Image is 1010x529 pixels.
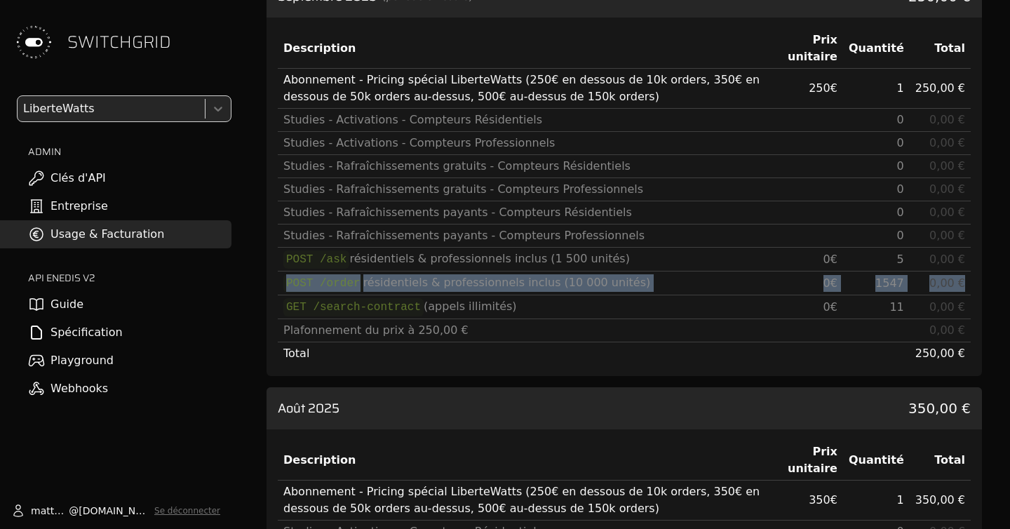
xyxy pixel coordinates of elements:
code: POST /ask [283,250,349,269]
span: 350,00 € [915,493,965,507]
span: 0 [897,159,904,173]
div: (appels illimités) [283,298,762,316]
span: 0,00 € [929,206,965,219]
span: matthieu [31,504,69,518]
span: 0,00 € [929,136,965,149]
span: 0 [897,113,904,126]
div: Total [915,40,965,57]
span: 0,00 € [929,276,965,290]
div: Studies - Rafraîchissements gratuits - Compteurs Professionnels [283,181,762,198]
span: 11 [889,300,903,314]
div: Studies - Activations - Compteurs Professionnels [283,135,762,152]
span: 0,00 € [929,300,965,314]
img: Switchgrid Logo [11,20,56,65]
code: GET /search-contract [283,298,424,316]
div: Description [283,452,762,469]
span: 1 [897,493,904,507]
span: 1547 [875,276,904,290]
div: Plafonnement du prix à 250,00 € [283,322,762,339]
span: [DOMAIN_NAME] [79,504,149,518]
span: 0 [897,182,904,196]
span: @ [69,504,79,518]
div: résidentiels & professionnels inclus (10 000 unités) [283,274,762,292]
span: 0 [897,206,904,219]
span: 0 € [823,253,837,266]
div: Prix unitaire [774,443,837,477]
span: 5 [897,253,904,266]
button: Se déconnecter [154,505,220,516]
span: 350,00 € [908,399,971,418]
span: 250 € [809,81,837,95]
span: 250,00 € [915,81,965,95]
span: 0,00 € [929,253,965,266]
span: 0,00 € [929,229,965,242]
span: 0,00 € [929,159,965,173]
span: 1 [897,81,904,95]
span: 0,00 € [929,113,965,126]
span: 0 € [823,276,837,290]
div: Quantité [849,40,904,57]
div: Studies - Activations - Compteurs Résidentiels [283,112,762,128]
h2: API ENEDIS v2 [28,271,231,285]
div: Quantité [849,452,904,469]
div: Studies - Rafraîchissements payants - Compteurs Résidentiels [283,204,762,221]
div: Description [283,40,762,57]
div: Studies - Rafraîchissements gratuits - Compteurs Résidentiels [283,158,762,175]
span: 0,00 € [929,323,965,337]
span: Total [283,347,309,360]
span: 0,00 € [929,182,965,196]
code: POST /order [283,274,363,293]
div: Prix unitaire [774,32,837,65]
span: 250,00 € [915,347,965,360]
span: 0 [897,229,904,242]
span: 350 € [809,493,837,507]
div: résidentiels & professionnels inclus (1 500 unités) [283,250,762,268]
div: Abonnement - Pricing spécial LiberteWatts (250€ en dessous de 10k orders, 350€ en dessous de 50k ... [283,72,762,105]
h3: Août 2025 [278,399,339,418]
div: Total [915,452,965,469]
span: 0 € [823,300,837,314]
div: Studies - Rafraîchissements payants - Compteurs Professionnels [283,227,762,244]
div: Abonnement - Pricing spécial LiberteWatts (250€ en dessous de 10k orders, 350€ en dessous de 50k ... [283,483,762,517]
h2: ADMIN [28,145,231,159]
span: SWITCHGRID [67,31,171,53]
span: 0 [897,136,904,149]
